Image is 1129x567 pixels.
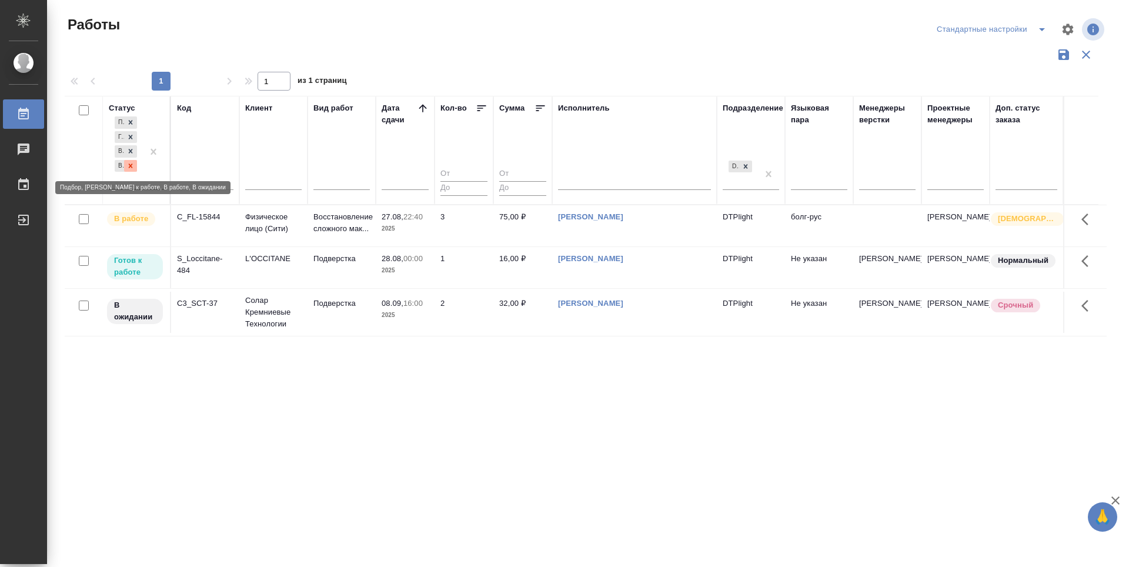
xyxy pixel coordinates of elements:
[382,299,403,308] p: 08.09,
[921,205,990,246] td: [PERSON_NAME]
[177,102,191,114] div: Код
[245,211,302,235] p: Физическое лицо (Сити)
[1054,15,1082,44] span: Настроить таблицу
[785,205,853,246] td: болг-рус
[717,292,785,333] td: DTPlight
[859,298,916,309] p: [PERSON_NAME]
[558,299,623,308] a: [PERSON_NAME]
[1074,292,1103,320] button: Здесь прячутся важные кнопки
[245,295,302,330] p: Солар Кремниевые Технологии
[313,211,370,235] p: Восстановление сложного мак...
[440,167,487,182] input: От
[1088,502,1117,532] button: 🙏
[403,299,423,308] p: 16:00
[115,116,124,129] div: Подбор
[245,253,302,265] p: L'OCCITANE
[499,181,546,196] input: До
[723,102,783,114] div: Подразделение
[1074,205,1103,234] button: Здесь прячутся важные кнопки
[115,131,124,144] div: Готов к работе
[927,102,984,126] div: Проектные менеджеры
[177,253,233,276] div: S_Loccitane-484
[313,253,370,265] p: Подверстка
[114,255,156,278] p: Готов к работе
[996,102,1057,126] div: Доп. статус заказа
[921,292,990,333] td: [PERSON_NAME]
[859,102,916,126] div: Менеджеры верстки
[106,253,164,281] div: Исполнитель может приступить к работе
[493,292,552,333] td: 32,00 ₽
[791,102,847,126] div: Языковая пара
[998,213,1057,225] p: [DEMOGRAPHIC_DATA]
[403,212,423,221] p: 22:40
[1053,44,1075,66] button: Сохранить фильтры
[106,211,164,227] div: Исполнитель выполняет работу
[435,247,493,288] td: 1
[717,205,785,246] td: DTPlight
[382,309,429,321] p: 2025
[115,160,124,172] div: В ожидании
[717,247,785,288] td: DTPlight
[115,145,124,158] div: В работе
[493,205,552,246] td: 75,00 ₽
[998,299,1033,311] p: Срочный
[1082,18,1107,41] span: Посмотреть информацию
[785,247,853,288] td: Не указан
[558,102,610,114] div: Исполнитель
[298,74,347,91] span: из 1 страниц
[921,247,990,288] td: [PERSON_NAME]
[114,213,148,225] p: В работе
[499,102,525,114] div: Сумма
[245,102,272,114] div: Клиент
[440,181,487,196] input: До
[382,265,429,276] p: 2025
[493,247,552,288] td: 16,00 ₽
[435,292,493,333] td: 2
[382,102,417,126] div: Дата сдачи
[177,298,233,309] div: C3_SCT-37
[440,102,467,114] div: Кол-во
[65,15,120,34] span: Работы
[113,144,138,159] div: Подбор, Готов к работе, В работе, В ожидании
[558,212,623,221] a: [PERSON_NAME]
[403,254,423,263] p: 00:00
[1075,44,1097,66] button: Сбросить фильтры
[499,167,546,182] input: От
[113,115,138,130] div: Подбор, Готов к работе, В работе, В ожидании
[106,298,164,325] div: Исполнитель назначен, приступать к работе пока рано
[729,161,739,173] div: DTPlight
[934,20,1054,39] div: split button
[785,292,853,333] td: Не указан
[1093,505,1113,529] span: 🙏
[998,255,1048,266] p: Нормальный
[113,130,138,145] div: Подбор, Готов к работе, В работе, В ожидании
[177,211,233,223] div: C_FL-15844
[313,102,353,114] div: Вид работ
[109,102,135,114] div: Статус
[382,223,429,235] p: 2025
[558,254,623,263] a: [PERSON_NAME]
[435,205,493,246] td: 3
[1074,247,1103,275] button: Здесь прячутся важные кнопки
[114,299,156,323] p: В ожидании
[859,253,916,265] p: [PERSON_NAME]
[313,298,370,309] p: Подверстка
[382,212,403,221] p: 27.08,
[727,159,753,174] div: DTPlight
[382,254,403,263] p: 28.08,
